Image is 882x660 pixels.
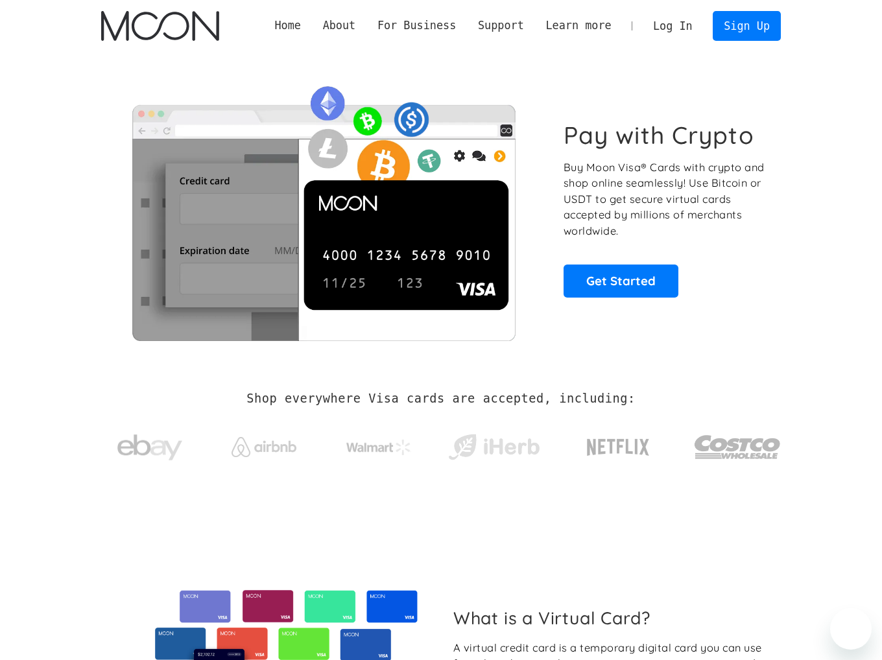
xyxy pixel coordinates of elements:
[564,265,678,297] a: Get Started
[453,607,770,628] h2: What is a Virtual Card?
[312,18,366,34] div: About
[642,12,703,40] a: Log In
[535,18,623,34] div: Learn more
[446,430,542,464] img: iHerb
[713,11,780,40] a: Sign Up
[323,18,356,34] div: About
[101,11,219,41] a: home
[586,431,650,464] img: Netflix
[694,410,781,478] a: Costco
[830,608,872,650] iframe: Button to launch messaging window
[467,18,534,34] div: Support
[377,18,456,34] div: For Business
[246,392,635,406] h2: Shop everywhere Visa cards are accepted, including:
[264,18,312,34] a: Home
[446,418,542,471] a: iHerb
[346,440,411,455] img: Walmart
[117,427,182,468] img: ebay
[216,424,313,464] a: Airbnb
[232,437,296,457] img: Airbnb
[564,121,754,150] h1: Pay with Crypto
[564,159,767,239] p: Buy Moon Visa® Cards with crypto and shop online seamlessly! Use Bitcoin or USDT to get secure vi...
[560,418,676,470] a: Netflix
[101,11,219,41] img: Moon Logo
[478,18,524,34] div: Support
[101,414,198,475] a: ebay
[694,423,781,471] img: Costco
[331,427,427,462] a: Walmart
[366,18,467,34] div: For Business
[545,18,611,34] div: Learn more
[101,77,545,340] img: Moon Cards let you spend your crypto anywhere Visa is accepted.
